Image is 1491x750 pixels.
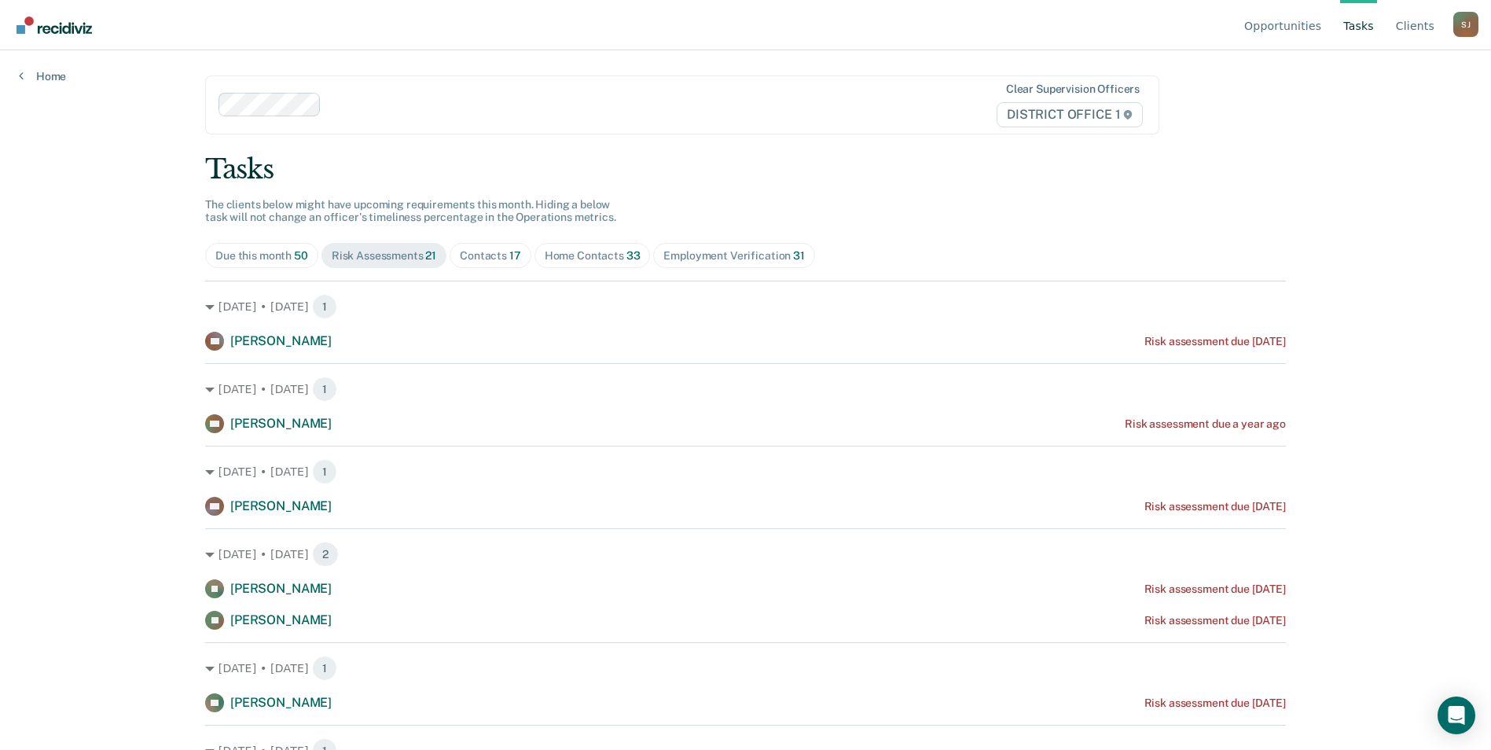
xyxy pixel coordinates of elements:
[230,612,332,627] span: [PERSON_NAME]
[205,459,1286,484] div: [DATE] • [DATE] 1
[425,249,436,262] span: 21
[230,498,332,513] span: [PERSON_NAME]
[1144,697,1286,710] div: Risk assessment due [DATE]
[205,656,1286,681] div: [DATE] • [DATE] 1
[205,542,1286,567] div: [DATE] • [DATE] 2
[997,102,1143,127] span: DISTRICT OFFICE 1
[312,656,337,681] span: 1
[545,249,641,263] div: Home Contacts
[230,581,332,596] span: [PERSON_NAME]
[205,294,1286,319] div: [DATE] • [DATE] 1
[626,249,641,262] span: 33
[230,695,332,710] span: [PERSON_NAME]
[460,249,521,263] div: Contacts
[215,249,308,263] div: Due this month
[1125,417,1286,431] div: Risk assessment due a year ago
[1144,500,1286,513] div: Risk assessment due [DATE]
[205,153,1286,186] div: Tasks
[230,333,332,348] span: [PERSON_NAME]
[19,69,66,83] a: Home
[312,542,339,567] span: 2
[312,294,337,319] span: 1
[1006,83,1140,96] div: Clear supervision officers
[663,249,804,263] div: Employment Verification
[1453,12,1478,37] button: Profile dropdown button
[1144,614,1286,627] div: Risk assessment due [DATE]
[294,249,308,262] span: 50
[17,17,92,34] img: Recidiviz
[1438,697,1475,734] div: Open Intercom Messenger
[1453,12,1478,37] div: S J
[312,377,337,402] span: 1
[230,416,332,431] span: [PERSON_NAME]
[1144,583,1286,596] div: Risk assessment due [DATE]
[205,377,1286,402] div: [DATE] • [DATE] 1
[332,249,436,263] div: Risk Assessments
[312,459,337,484] span: 1
[793,249,805,262] span: 31
[509,249,521,262] span: 17
[205,198,616,224] span: The clients below might have upcoming requirements this month. Hiding a below task will not chang...
[1144,335,1286,348] div: Risk assessment due [DATE]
